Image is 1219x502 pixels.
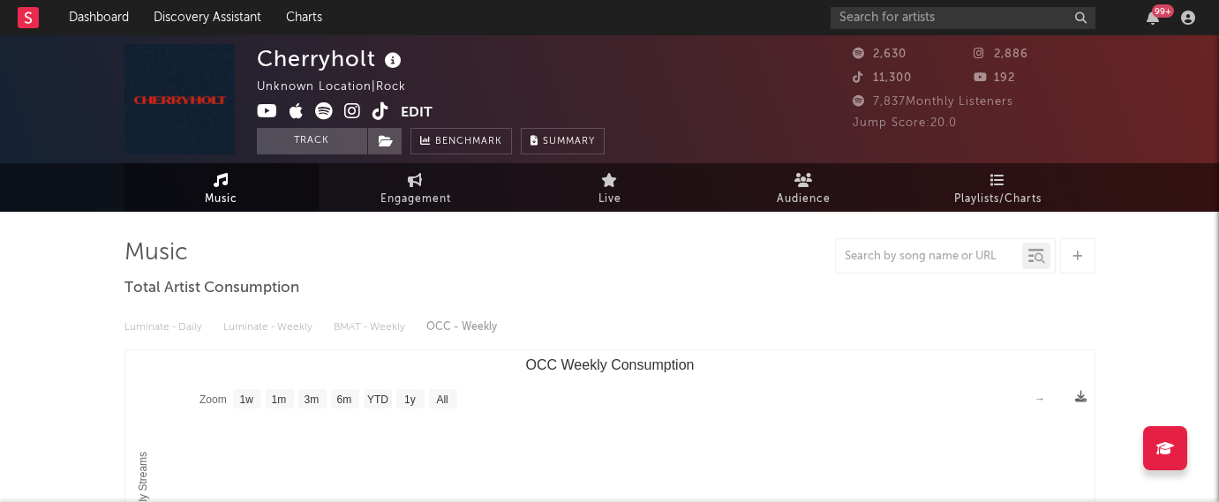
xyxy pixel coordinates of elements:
[853,72,912,84] span: 11,300
[954,189,1042,210] span: Playlists/Charts
[304,393,319,406] text: 3m
[366,393,388,406] text: YTD
[319,163,513,212] a: Engagement
[436,393,448,406] text: All
[831,7,1095,29] input: Search for artists
[404,393,416,406] text: 1y
[336,393,351,406] text: 6m
[271,393,286,406] text: 1m
[543,137,595,146] span: Summary
[853,49,907,60] span: 2,630
[239,393,253,406] text: 1w
[901,163,1095,212] a: Playlists/Charts
[598,189,621,210] span: Live
[205,189,237,210] span: Music
[1147,11,1159,25] button: 99+
[513,163,707,212] a: Live
[1152,4,1174,18] div: 99 +
[410,128,512,154] a: Benchmark
[777,189,831,210] span: Audience
[707,163,901,212] a: Audience
[257,44,406,73] div: Cherryholt
[257,128,367,154] button: Track
[401,102,433,124] button: Edit
[974,72,1015,84] span: 192
[853,117,957,129] span: Jump Score: 20.0
[974,49,1028,60] span: 2,886
[836,250,1022,264] input: Search by song name or URL
[257,77,426,98] div: Unknown Location | Rock
[1035,393,1045,405] text: →
[199,393,227,406] text: Zoom
[380,189,451,210] span: Engagement
[525,357,694,372] text: OCC Weekly Consumption
[124,163,319,212] a: Music
[435,131,502,153] span: Benchmark
[853,96,1013,108] span: 7,837 Monthly Listeners
[124,278,299,299] span: Total Artist Consumption
[521,128,605,154] button: Summary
